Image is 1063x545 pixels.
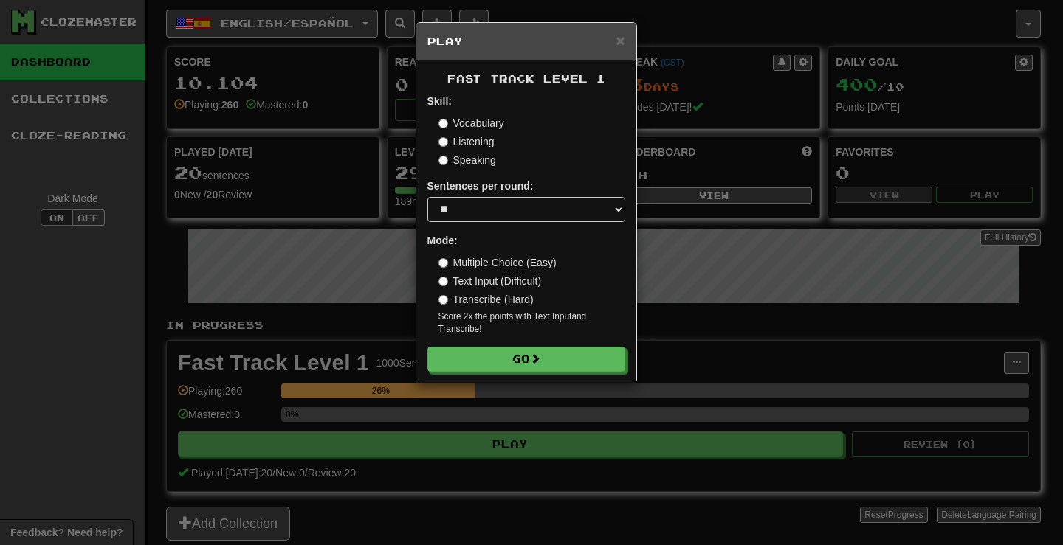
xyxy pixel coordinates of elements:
span: × [616,32,625,49]
h5: Play [427,34,625,49]
span: Fast Track Level 1 [447,72,605,85]
input: Multiple Choice (Easy) [438,258,448,268]
strong: Mode: [427,235,458,246]
label: Text Input (Difficult) [438,274,542,288]
input: Text Input (Difficult) [438,277,448,286]
input: Listening [438,137,448,147]
label: Speaking [438,153,496,167]
label: Listening [438,134,495,149]
strong: Skill: [427,95,452,107]
button: Go [427,347,625,372]
label: Transcribe (Hard) [438,292,534,307]
input: Speaking [438,156,448,165]
label: Vocabulary [438,116,504,131]
button: Close [616,32,625,48]
small: Score 2x the points with Text Input and Transcribe ! [438,310,625,336]
input: Transcribe (Hard) [438,295,448,305]
label: Multiple Choice (Easy) [438,255,557,270]
input: Vocabulary [438,119,448,128]
label: Sentences per round: [427,178,534,193]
